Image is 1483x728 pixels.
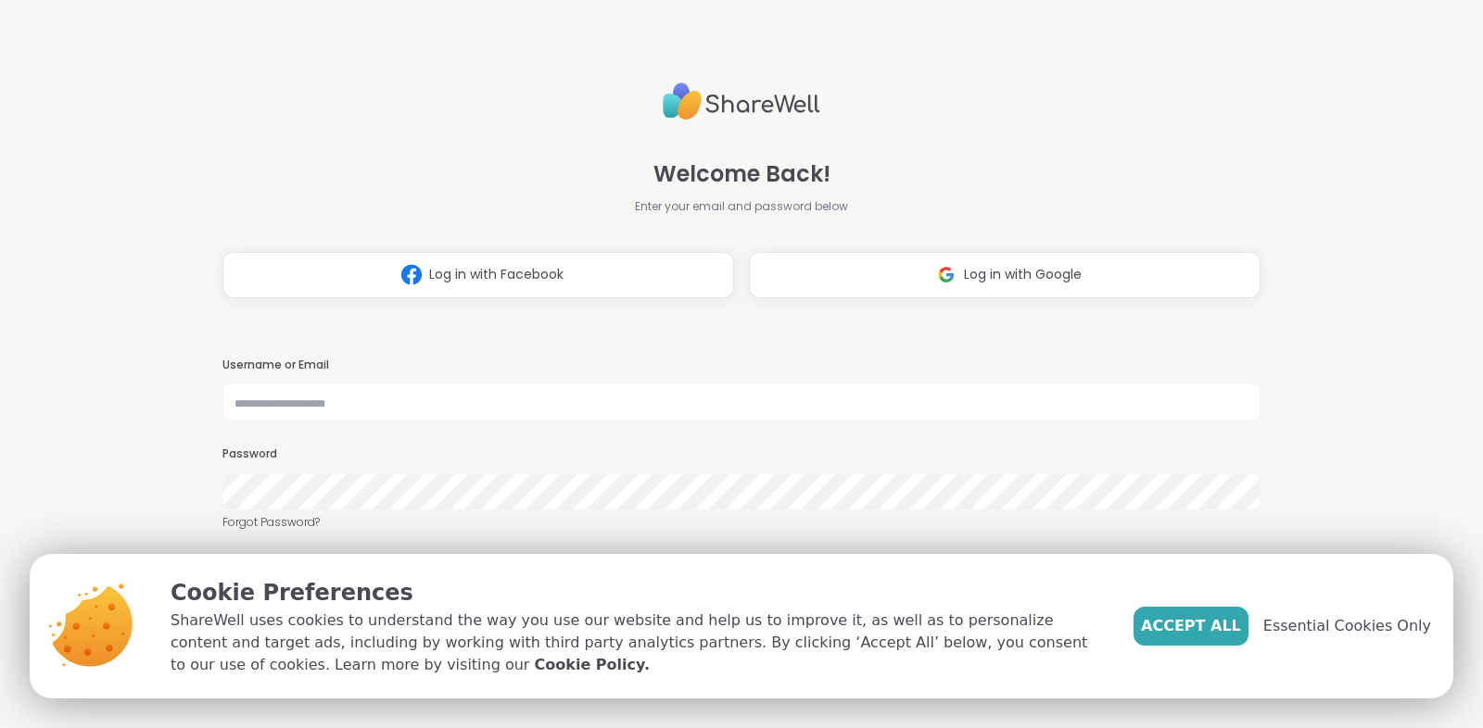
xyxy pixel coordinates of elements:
[171,609,1104,676] p: ShareWell uses cookies to understand the way you use our website and help us to improve it, as we...
[1134,607,1249,646] button: Accept All
[222,358,1261,373] h3: Username or Email
[663,75,820,128] img: ShareWell Logo
[222,446,1261,462] h3: Password
[929,257,964,292] img: ShareWell Logomark
[394,257,429,292] img: ShareWell Logomark
[1141,615,1241,637] span: Accept All
[749,252,1261,298] button: Log in with Google
[1263,615,1431,637] span: Essential Cookies Only
[535,654,650,676] a: Cookie Policy.
[171,576,1104,609] p: Cookie Preferences
[222,252,734,298] button: Log in with Facebook
[653,157,830,191] span: Welcome Back!
[429,265,564,284] span: Log in with Facebook
[964,265,1082,284] span: Log in with Google
[635,198,848,215] span: Enter your email and password below
[222,514,1261,531] a: Forgot Password?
